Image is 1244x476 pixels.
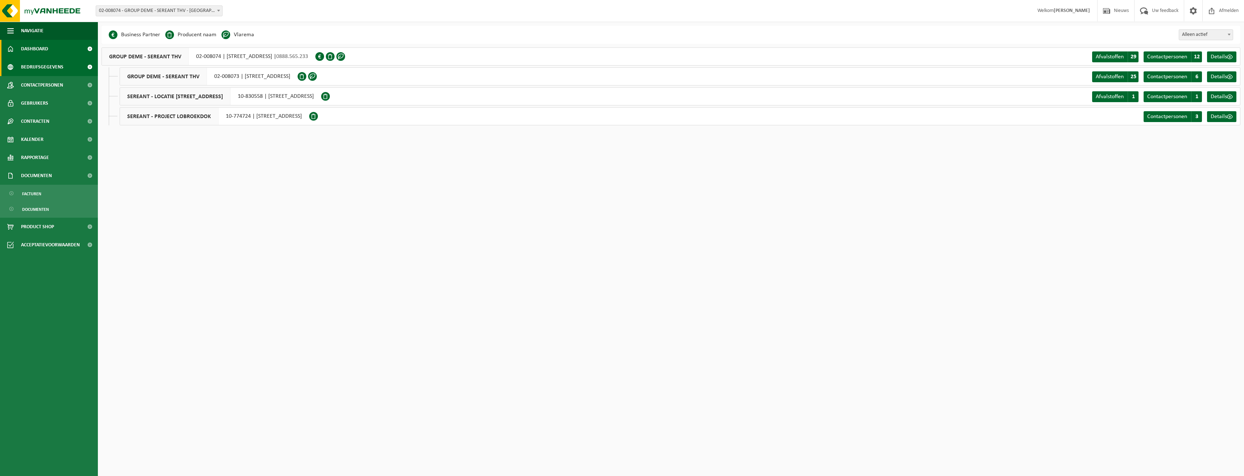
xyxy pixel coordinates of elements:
span: Contactpersonen [1147,74,1187,80]
span: Details [1211,114,1227,120]
span: 29 [1128,51,1139,62]
span: Facturen [22,187,41,201]
div: 02-008073 | [STREET_ADDRESS] [120,67,298,85]
span: Rapportage [21,149,49,167]
span: Details [1211,74,1227,80]
span: Documenten [22,202,49,216]
a: Facturen [2,187,96,200]
a: Afvalstoffen 1 [1092,91,1139,102]
div: 10-774724 | [STREET_ADDRESS] [120,107,309,125]
span: Dashboard [21,40,48,58]
div: 10-830558 | [STREET_ADDRESS] [120,87,321,105]
a: Afvalstoffen 25 [1092,71,1139,82]
a: Afvalstoffen 29 [1092,51,1139,62]
span: GROUP DEME - SEREANT THV [120,68,207,85]
a: Details [1207,91,1236,102]
span: GROUP DEME - SEREANT THV [102,48,189,65]
a: Contactpersonen 1 [1144,91,1202,102]
span: Contactpersonen [1147,114,1187,120]
span: Alleen actief [1179,30,1233,40]
span: Contactpersonen [1147,94,1187,100]
a: Contactpersonen 3 [1144,111,1202,122]
span: 02-008074 - GROUP DEME - SEREANT THV - ANTWERPEN [96,6,222,16]
a: Details [1207,111,1236,122]
li: Business Partner [109,29,160,40]
span: Afvalstoffen [1096,54,1124,60]
span: SEREANT - PROJECT LOBROEKDOK [120,108,219,125]
span: Details [1211,54,1227,60]
span: Product Shop [21,218,54,236]
span: Contracten [21,112,49,130]
span: Acceptatievoorwaarden [21,236,80,254]
span: Kalender [21,130,43,149]
span: 6 [1191,71,1202,82]
a: Documenten [2,202,96,216]
span: 1 [1191,91,1202,102]
li: Vlarema [221,29,254,40]
span: Afvalstoffen [1096,94,1124,100]
span: 12 [1191,51,1202,62]
span: 0888.565.233 [276,54,308,59]
span: 25 [1128,71,1139,82]
span: 02-008074 - GROUP DEME - SEREANT THV - ANTWERPEN [96,5,223,16]
a: Details [1207,51,1236,62]
span: Details [1211,94,1227,100]
span: 1 [1128,91,1139,102]
strong: [PERSON_NAME] [1054,8,1090,13]
a: Details [1207,71,1236,82]
span: SEREANT - LOCATIE [STREET_ADDRESS] [120,88,231,105]
span: Documenten [21,167,52,185]
span: Bedrijfsgegevens [21,58,63,76]
span: Afvalstoffen [1096,74,1124,80]
span: 3 [1191,111,1202,122]
span: Navigatie [21,22,43,40]
span: Alleen actief [1179,29,1233,40]
div: 02-008074 | [STREET_ADDRESS] | [101,47,315,66]
span: Contactpersonen [21,76,63,94]
li: Producent naam [165,29,216,40]
span: Contactpersonen [1147,54,1187,60]
span: Gebruikers [21,94,48,112]
a: Contactpersonen 6 [1144,71,1202,82]
a: Contactpersonen 12 [1144,51,1202,62]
